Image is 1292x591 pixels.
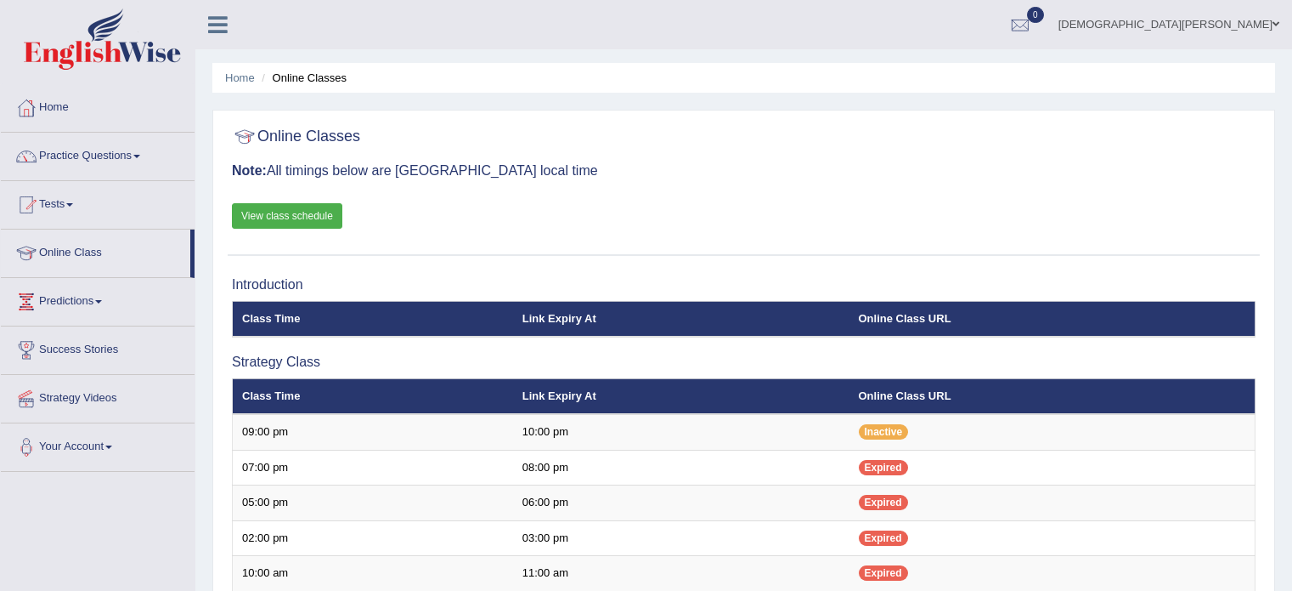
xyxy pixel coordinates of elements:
[849,378,1255,414] th: Online Class URL
[233,520,513,556] td: 02:00 pm
[257,70,347,86] li: Online Classes
[513,520,849,556] td: 03:00 pm
[233,414,513,450] td: 09:00 pm
[232,277,1255,293] h3: Introduction
[233,450,513,486] td: 07:00 pm
[513,378,849,414] th: Link Expiry At
[859,424,909,440] span: Inactive
[859,565,908,581] span: Expired
[1,278,195,321] a: Predictions
[1,423,195,466] a: Your Account
[233,486,513,521] td: 05:00 pm
[232,124,360,150] h2: Online Classes
[1,84,195,127] a: Home
[232,203,342,229] a: View class schedule
[233,301,513,337] th: Class Time
[849,301,1255,337] th: Online Class URL
[513,450,849,486] td: 08:00 pm
[513,301,849,337] th: Link Expiry At
[859,460,908,475] span: Expired
[1,230,190,272] a: Online Class
[859,531,908,546] span: Expired
[1,375,195,418] a: Strategy Videos
[232,163,1255,179] h3: All timings below are [GEOGRAPHIC_DATA] local time
[859,495,908,510] span: Expired
[1,181,195,224] a: Tests
[1,327,195,369] a: Success Stories
[513,486,849,521] td: 06:00 pm
[1027,7,1044,23] span: 0
[225,71,255,84] a: Home
[513,414,849,450] td: 10:00 pm
[232,163,267,178] b: Note:
[1,133,195,175] a: Practice Questions
[233,378,513,414] th: Class Time
[232,355,1255,370] h3: Strategy Class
